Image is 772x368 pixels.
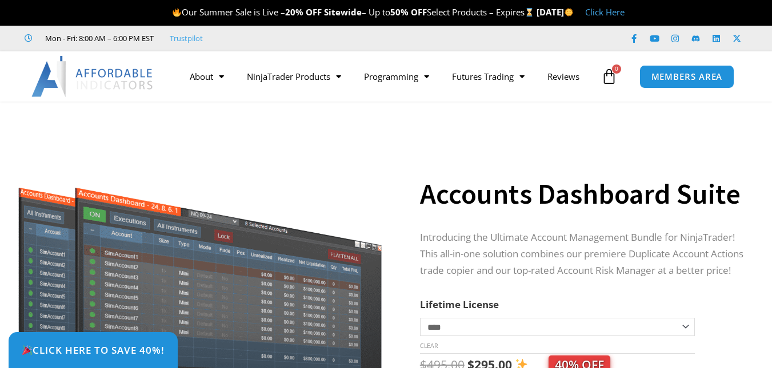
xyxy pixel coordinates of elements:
[42,31,154,45] span: Mon - Fri: 8:00 AM – 6:00 PM EST
[390,6,427,18] strong: 50% OFF
[420,298,499,311] label: Lifetime License
[639,65,735,88] a: MEMBERS AREA
[353,63,441,90] a: Programming
[525,8,534,17] img: ⌛
[584,60,634,93] a: 0
[585,6,625,18] a: Click Here
[565,8,573,17] img: 🌞
[612,64,621,74] span: 0
[172,6,537,18] span: Our Summer Sale is Live – – Up to Select Products – Expires
[178,63,598,90] nav: Menu
[170,31,203,45] a: Trustpilot
[420,229,743,279] p: Introducing the Ultimate Account Management Bundle for NinjaTrader! This all-in-one solution comb...
[285,6,322,18] strong: 20% OFF
[22,345,165,355] span: Click Here to save 40%!
[420,174,743,214] h1: Accounts Dashboard Suite
[178,63,235,90] a: About
[651,72,723,81] span: MEMBERS AREA
[441,63,536,90] a: Futures Trading
[235,63,353,90] a: NinjaTrader Products
[324,6,362,18] strong: Sitewide
[537,6,574,18] strong: [DATE]
[536,63,591,90] a: Reviews
[9,332,178,368] a: 🎉Click Here to save 40%!
[173,8,181,17] img: 🔥
[22,345,32,355] img: 🎉
[31,56,154,97] img: LogoAI | Affordable Indicators – NinjaTrader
